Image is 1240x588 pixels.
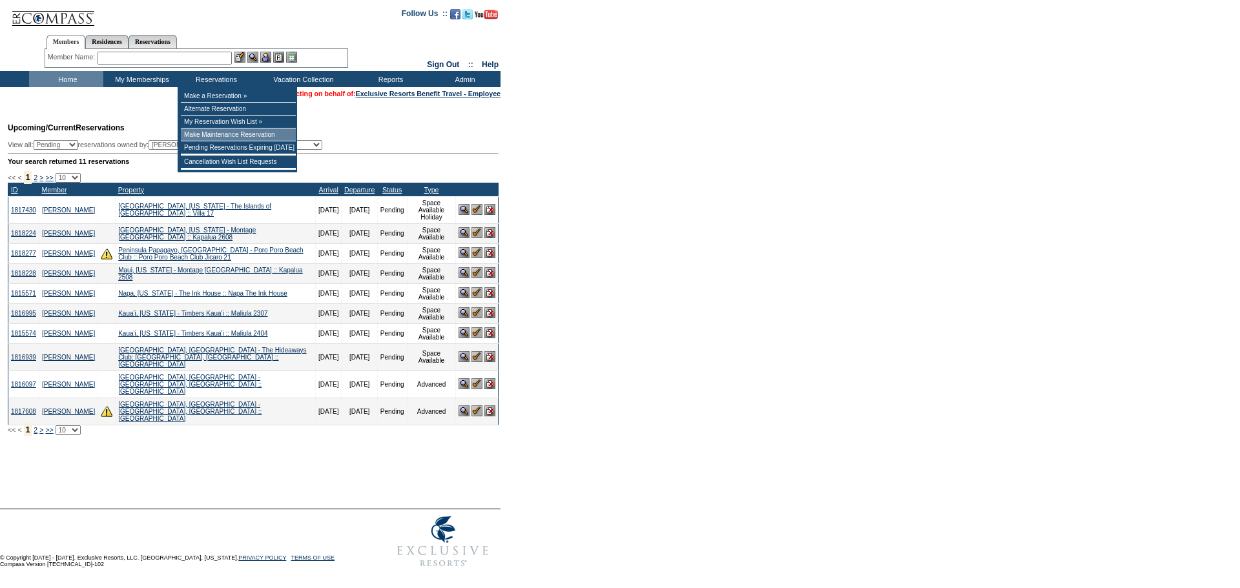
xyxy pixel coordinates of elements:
span: 1 [24,171,32,184]
img: Confirm Reservation [471,287,482,298]
img: Cancel Reservation [484,405,495,416]
img: Exclusive Resorts [385,509,501,574]
img: View Reservation [459,227,470,238]
img: Confirm Reservation [471,204,482,215]
td: Pending [377,343,407,370]
td: Follow Us :: [402,8,448,23]
a: Type [424,186,439,194]
td: Pending [377,370,407,398]
a: [PERSON_NAME] [42,270,95,277]
a: 1818228 [11,270,36,277]
a: [PERSON_NAME] [42,207,95,214]
a: [PERSON_NAME] [42,354,95,361]
td: Cancellation Wish List Requests [181,156,296,168]
a: 2 [34,174,37,181]
td: Pending Reservations Expiring [DATE] [181,141,296,154]
a: Status [382,186,402,194]
a: 1817430 [11,207,36,214]
a: Sign Out [427,60,459,69]
a: Kaua'i, [US_STATE] - Timbers Kaua'i :: Maliula 2307 [118,310,267,317]
td: [DATE] [315,370,341,398]
a: ID [11,186,18,194]
td: [DATE] [315,196,341,223]
td: [DATE] [342,303,377,323]
div: Your search returned 11 reservations [8,157,499,165]
img: There are insufficient days and/or tokens to cover this reservation [101,405,112,417]
a: Kaua'i, [US_STATE] - Timbers Kaua'i :: Maliula 2404 [118,330,267,337]
a: [GEOGRAPHIC_DATA], [US_STATE] - Montage [GEOGRAPHIC_DATA] :: Kapalua 2608 [118,227,256,241]
span: You are acting on behalf of: [265,90,501,97]
img: Cancel Reservation [484,327,495,338]
a: Members [46,35,86,49]
td: [DATE] [342,370,377,398]
td: [DATE] [315,283,341,303]
img: There are insufficient days and/or tokens to cover this reservation [101,248,112,259]
td: [DATE] [342,263,377,283]
td: [DATE] [315,323,341,343]
span: < [17,174,21,181]
td: [DATE] [315,243,341,263]
img: View Reservation [459,351,470,362]
img: Cancel Reservation [484,351,495,362]
td: Space Available [407,263,456,283]
a: Property [118,186,144,194]
a: Help [482,60,499,69]
img: Confirm Reservation [471,351,482,362]
a: [PERSON_NAME] [42,408,95,415]
td: Pending [377,243,407,263]
a: [GEOGRAPHIC_DATA], [US_STATE] - The Islands of [GEOGRAPHIC_DATA] :: Villa 17 [118,203,271,217]
span: Upcoming/Current [8,123,76,132]
img: Cancel Reservation [484,378,495,389]
td: Vacation Collection [252,71,352,87]
td: [DATE] [315,398,341,425]
a: Exclusive Resorts Benefit Travel - Employee [356,90,501,97]
td: Space Available Holiday [407,196,456,223]
img: b_edit.gif [234,52,245,63]
td: [DATE] [342,243,377,263]
span: < [17,426,21,434]
span: Reservations [8,123,125,132]
a: >> [45,426,53,434]
img: Cancel Reservation [484,287,495,298]
div: View all: reservations owned by: [8,140,328,150]
img: Become our fan on Facebook [450,9,460,19]
a: Arrival [319,186,338,194]
a: [GEOGRAPHIC_DATA], [GEOGRAPHIC_DATA] - [GEOGRAPHIC_DATA], [GEOGRAPHIC_DATA] :: [GEOGRAPHIC_DATA] [118,374,262,395]
img: Subscribe to our YouTube Channel [475,10,498,19]
a: Become our fan on Facebook [450,13,460,21]
a: [GEOGRAPHIC_DATA], [GEOGRAPHIC_DATA] - [GEOGRAPHIC_DATA], [GEOGRAPHIC_DATA] :: [GEOGRAPHIC_DATA] [118,401,262,422]
td: Space Available [407,243,456,263]
a: > [39,426,43,434]
img: Cancel Reservation [484,227,495,238]
a: 1816097 [11,381,36,388]
span: :: [468,60,473,69]
img: Cancel Reservation [484,267,495,278]
td: Space Available [407,323,456,343]
a: Residences [85,35,129,48]
td: Space Available [407,303,456,323]
a: 1816995 [11,310,36,317]
td: Pending [377,223,407,243]
a: Departure [344,186,375,194]
a: TERMS OF USE [291,554,335,561]
td: Admin [426,71,501,87]
td: My Memberships [103,71,178,87]
a: Subscribe to our YouTube Channel [475,13,498,21]
div: Member Name: [48,52,98,63]
img: View Reservation [459,204,470,215]
a: 2 [34,426,37,434]
a: 1817608 [11,408,36,415]
a: Member [41,186,67,194]
a: [PERSON_NAME] [42,230,95,237]
img: Confirm Reservation [471,405,482,416]
td: [DATE] [342,223,377,243]
td: Pending [377,196,407,223]
a: [GEOGRAPHIC_DATA], [GEOGRAPHIC_DATA] - The Hideaways Club: [GEOGRAPHIC_DATA], [GEOGRAPHIC_DATA] :... [118,347,306,368]
img: Confirm Reservation [471,247,482,258]
td: Reservations [178,71,252,87]
td: [DATE] [315,263,341,283]
img: Follow us on Twitter [462,9,473,19]
img: View Reservation [459,405,470,416]
img: Cancel Reservation [484,204,495,215]
td: Pending [377,303,407,323]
